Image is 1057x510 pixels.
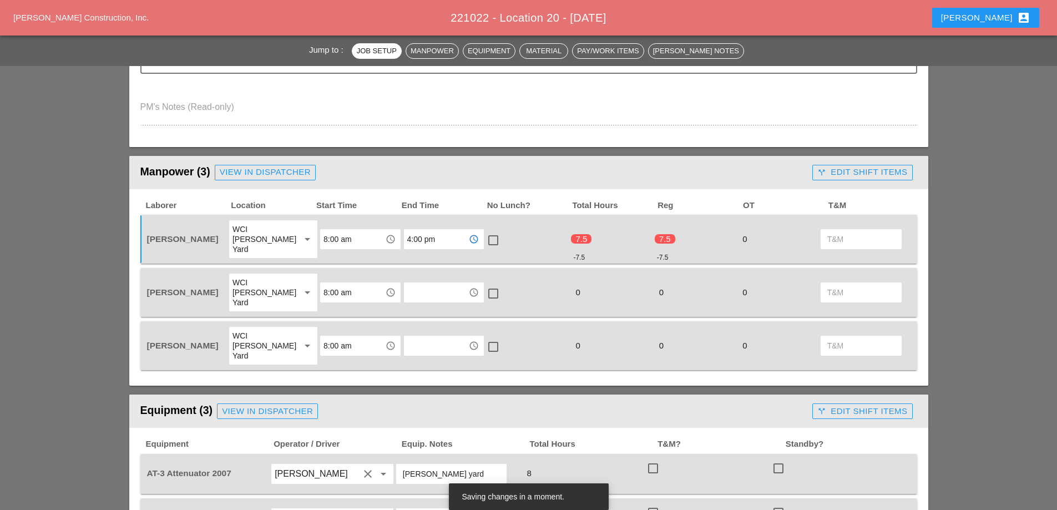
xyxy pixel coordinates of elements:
[13,13,149,22] a: [PERSON_NAME] Construction, Inc.
[524,46,563,57] div: Material
[462,492,564,501] span: Saving changes in a moment.
[377,467,390,481] i: arrow_drop_down
[361,467,375,481] i: clear
[571,234,591,244] span: 7.5
[406,43,459,59] button: Manpower
[738,234,751,244] span: 0
[230,199,315,212] span: Location
[529,438,657,451] span: Total Hours
[785,438,913,451] span: Standby?
[469,287,479,297] i: access_time
[655,341,668,350] span: 0
[301,339,314,352] i: arrow_drop_down
[145,199,230,212] span: Laborer
[352,43,402,59] button: Job Setup
[140,161,808,184] div: Manpower (3)
[469,234,479,244] i: access_time
[827,230,895,248] input: T&M
[941,11,1030,24] div: [PERSON_NAME]
[403,465,500,483] input: Equip. Notes
[140,98,917,125] textarea: PM's Notes (Read-only)
[301,233,314,246] i: arrow_drop_down
[573,253,585,262] div: -7.5
[386,287,396,297] i: access_time
[468,46,510,57] div: Equipment
[738,287,751,297] span: 0
[469,341,479,351] i: access_time
[655,234,675,244] span: 7.5
[486,199,572,212] span: No Lunch?
[817,407,826,416] i: call_split
[812,165,912,180] button: Edit Shift Items
[932,8,1039,28] button: [PERSON_NAME]
[357,46,397,57] div: Job Setup
[215,165,316,180] a: View in Dispatcher
[577,46,639,57] div: Pay/Work Items
[817,405,907,418] div: Edit Shift Items
[655,287,668,297] span: 0
[656,199,742,212] span: Reg
[571,341,584,350] span: 0
[145,438,273,451] span: Equipment
[232,277,292,307] div: WCI [PERSON_NAME] Yard
[232,224,292,254] div: WCI [PERSON_NAME] Yard
[275,465,359,483] input: Alex Miller
[827,199,913,212] span: T&M
[147,287,219,297] span: [PERSON_NAME]
[401,199,486,212] span: End Time
[738,341,751,350] span: 0
[401,438,529,451] span: Equip. Notes
[571,287,584,297] span: 0
[827,284,895,301] input: T&M
[812,403,912,419] button: Edit Shift Items
[411,46,454,57] div: Manpower
[519,43,568,59] button: Material
[572,43,644,59] button: Pay/Work Items
[656,438,785,451] span: T&M?
[147,468,231,478] span: AT-3 Attenuator 2007
[301,286,314,299] i: arrow_drop_down
[147,341,219,350] span: [PERSON_NAME]
[463,43,515,59] button: Equipment
[232,331,292,361] div: WCI [PERSON_NAME] Yard
[451,12,606,24] span: 221022 - Location 20 - [DATE]
[222,405,313,418] div: View in Dispatcher
[817,168,826,177] i: call_split
[1017,11,1030,24] i: account_box
[309,45,348,54] span: Jump to :
[648,43,744,59] button: [PERSON_NAME] Notes
[657,253,669,262] div: -7.5
[817,166,907,179] div: Edit Shift Items
[140,400,808,422] div: Equipment (3)
[147,234,219,244] span: [PERSON_NAME]
[220,166,311,179] div: View in Dispatcher
[272,438,401,451] span: Operator / Driver
[386,341,396,351] i: access_time
[386,234,396,244] i: access_time
[217,403,318,419] a: View in Dispatcher
[315,199,401,212] span: Start Time
[742,199,827,212] span: OT
[571,199,656,212] span: Total Hours
[653,46,739,57] div: [PERSON_NAME] Notes
[827,337,895,355] input: T&M
[522,468,535,478] span: 8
